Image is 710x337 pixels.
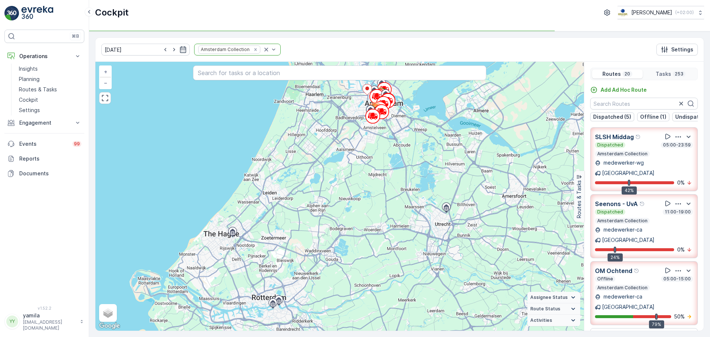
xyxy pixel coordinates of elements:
[596,151,648,157] p: Amsterdam Collection
[590,98,698,109] input: Search Routes
[649,320,664,328] div: 79%
[527,292,580,303] summary: Assignee Status
[590,112,634,121] button: Dispatched (5)
[637,112,669,121] button: Offline (1)
[72,33,79,39] p: ⌘B
[602,236,655,244] p: [GEOGRAPHIC_DATA]
[575,180,583,218] p: Routes & Tasks
[618,6,704,19] button: [PERSON_NAME](+02:00)
[640,113,666,121] p: Offline (1)
[634,268,640,274] div: Help Tooltip Icon
[19,96,38,104] p: Cockpit
[674,313,685,320] p: 50 %
[16,95,84,105] a: Cockpit
[590,86,647,94] a: Add Ad Hoc Route
[595,266,632,275] p: OM Ochtend
[97,321,122,331] img: Google
[4,115,84,130] button: Engagement
[251,47,260,53] div: Remove Amsterdam Collection
[656,44,698,55] button: Settings
[631,9,672,16] p: [PERSON_NAME]
[4,6,19,21] img: logo
[595,132,634,141] p: SLSH Middag
[19,107,40,114] p: Settings
[674,71,684,77] p: 253
[602,169,655,177] p: [GEOGRAPHIC_DATA]
[593,113,631,121] p: Dispatched (5)
[19,155,81,162] p: Reports
[97,321,122,331] a: Open this area in Google Maps (opens a new window)
[595,199,638,208] p: Seenons - UvA
[624,71,631,77] p: 20
[16,74,84,84] a: Planning
[602,303,655,311] p: [GEOGRAPHIC_DATA]
[663,276,692,282] p: 05:00-15:00
[602,70,621,78] p: Routes
[101,44,190,55] input: dd/mm/yyyy
[639,201,645,207] div: Help Tooltip Icon
[596,218,648,224] p: Amsterdam Collection
[100,305,116,321] a: Layers
[199,46,251,53] div: Amsterdam Collection
[4,151,84,166] a: Reports
[19,170,81,177] p: Documents
[602,159,644,166] p: medewerker-wg
[527,315,580,326] summary: Activities
[618,9,628,17] img: basis-logo_rgb2x.png
[596,142,624,148] p: Dispatched
[662,142,692,148] p: 05:00-23:59
[19,65,38,73] p: Insights
[19,75,40,83] p: Planning
[527,303,580,315] summary: Route Status
[4,49,84,64] button: Operations
[677,246,685,253] p: 0 %
[530,294,568,300] span: Assignee Status
[104,68,107,75] span: +
[675,10,694,16] p: ( +02:00 )
[74,141,80,147] p: 99
[656,70,671,78] p: Tasks
[6,316,18,327] div: YY
[23,312,76,319] p: yamila
[635,134,641,140] div: Help Tooltip Icon
[19,86,57,93] p: Routes & Tasks
[601,86,647,94] p: Add Ad Hoc Route
[596,209,624,215] p: Dispatched
[16,84,84,95] a: Routes & Tasks
[677,179,685,186] p: 0 %
[19,53,70,60] p: Operations
[664,209,692,215] p: 11:00-19:00
[4,312,84,331] button: YYyamila[EMAIL_ADDRESS][DOMAIN_NAME]
[596,285,648,291] p: Amsterdam Collection
[602,293,642,300] p: medewerker-ca
[23,319,76,331] p: [EMAIL_ADDRESS][DOMAIN_NAME]
[193,65,486,80] input: Search for tasks or a location
[608,253,623,262] div: 24%
[100,77,111,88] a: Zoom Out
[16,64,84,74] a: Insights
[596,276,614,282] p: Offline
[671,46,693,53] p: Settings
[100,66,111,77] a: Zoom In
[16,105,84,115] a: Settings
[19,140,68,148] p: Events
[19,119,70,127] p: Engagement
[4,306,84,310] span: v 1.52.2
[95,7,129,18] p: Cockpit
[530,317,552,323] span: Activities
[368,102,382,117] div: 143
[530,306,560,312] span: Route Status
[602,226,642,233] p: medewerker-ca
[622,186,637,195] div: 42%
[4,166,84,181] a: Documents
[21,6,53,21] img: logo_light-DOdMpM7g.png
[104,80,108,86] span: −
[4,137,84,151] a: Events99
